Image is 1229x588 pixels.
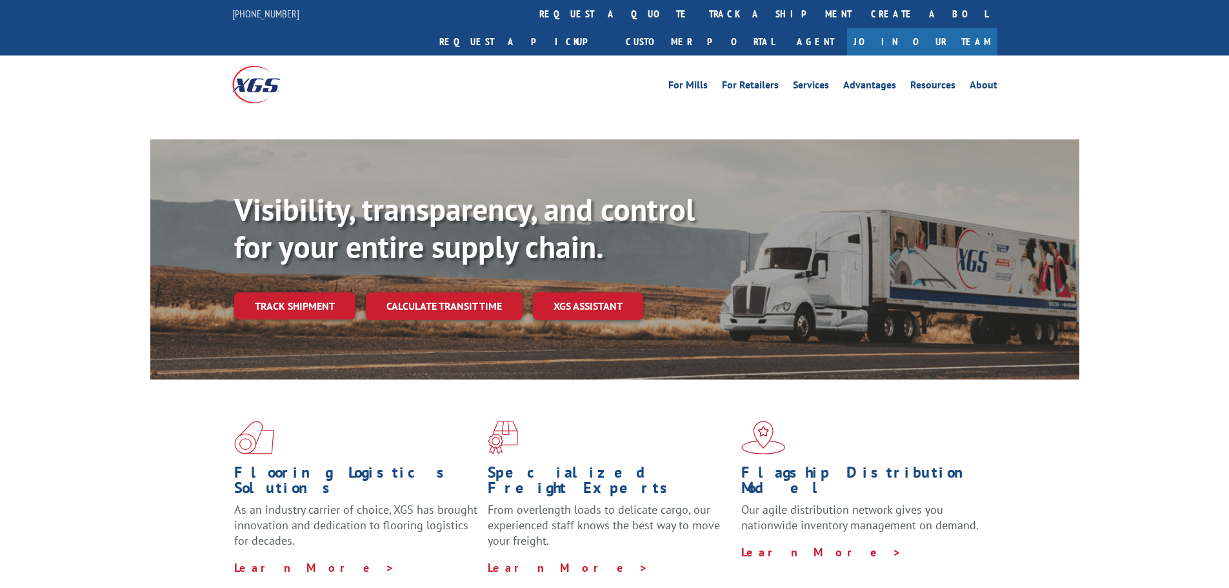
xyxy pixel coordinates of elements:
[910,80,955,94] a: Resources
[234,189,695,267] b: Visibility, transparency, and control for your entire supply chain.
[741,421,786,454] img: xgs-icon-flagship-distribution-model-red
[234,421,274,454] img: xgs-icon-total-supply-chain-intelligence-red
[488,502,732,560] p: From overlength loads to delicate cargo, our experienced staff knows the best way to move your fr...
[366,292,523,320] a: Calculate transit time
[533,292,643,320] a: XGS ASSISTANT
[741,465,985,502] h1: Flagship Distribution Model
[234,560,395,575] a: Learn More >
[784,28,847,56] a: Agent
[741,545,902,560] a: Learn More >
[234,465,478,502] h1: Flooring Logistics Solutions
[488,560,648,575] a: Learn More >
[488,465,732,502] h1: Specialized Freight Experts
[234,502,477,548] span: As an industry carrier of choice, XGS has brought innovation and dedication to flooring logistics...
[847,28,997,56] a: Join Our Team
[668,80,708,94] a: For Mills
[722,80,779,94] a: For Retailers
[234,292,355,319] a: Track shipment
[430,28,616,56] a: Request a pickup
[741,502,979,532] span: Our agile distribution network gives you nationwide inventory management on demand.
[488,421,518,454] img: xgs-icon-focused-on-flooring-red
[843,80,896,94] a: Advantages
[970,80,997,94] a: About
[793,80,829,94] a: Services
[232,7,299,20] a: [PHONE_NUMBER]
[616,28,784,56] a: Customer Portal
